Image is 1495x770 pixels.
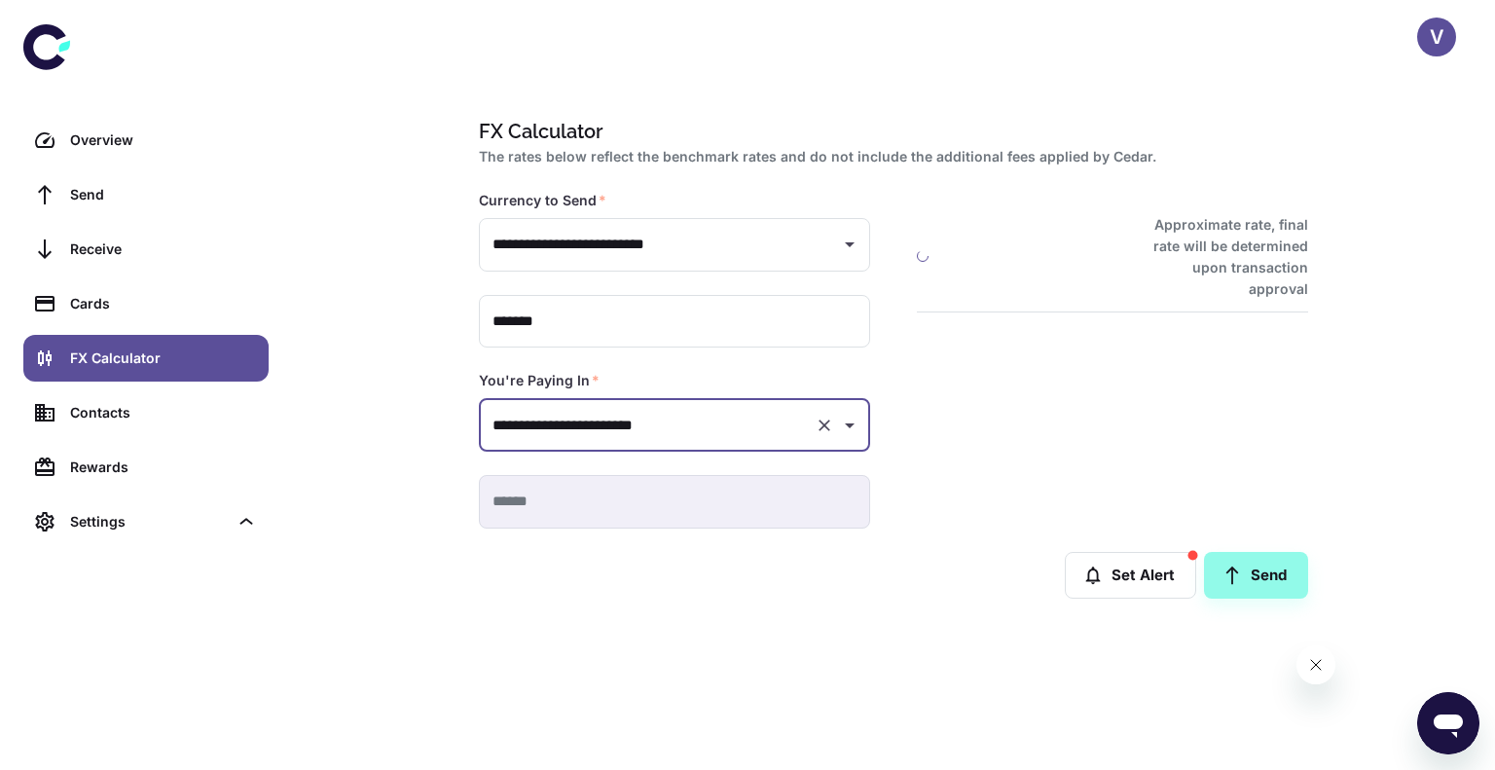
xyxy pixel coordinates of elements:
a: Cards [23,280,269,327]
button: Set Alert [1065,552,1196,599]
button: Clear [811,412,838,439]
iframe: Close message [1296,645,1335,684]
a: Contacts [23,389,269,436]
a: Send [1204,552,1308,599]
iframe: Button to launch messaging window [1417,692,1479,754]
label: You're Paying In [479,371,600,390]
div: FX Calculator [70,348,257,369]
div: Cards [70,293,257,314]
a: Send [23,171,269,218]
span: Hi. Need any help? [12,14,140,29]
button: Open [836,231,863,258]
div: Settings [70,511,228,532]
button: V [1417,18,1456,56]
div: Settings [23,498,269,545]
h1: FX Calculator [479,117,1300,146]
button: Open [836,412,863,439]
div: Rewards [70,457,257,478]
h6: Approximate rate, final rate will be determined upon transaction approval [1132,214,1308,300]
label: Currency to Send [479,191,606,210]
div: Overview [70,129,257,151]
div: Send [70,184,257,205]
a: FX Calculator [23,335,269,382]
a: Overview [23,117,269,164]
a: Receive [23,226,269,273]
div: Contacts [70,402,257,423]
div: Receive [70,238,257,260]
a: Rewards [23,444,269,491]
